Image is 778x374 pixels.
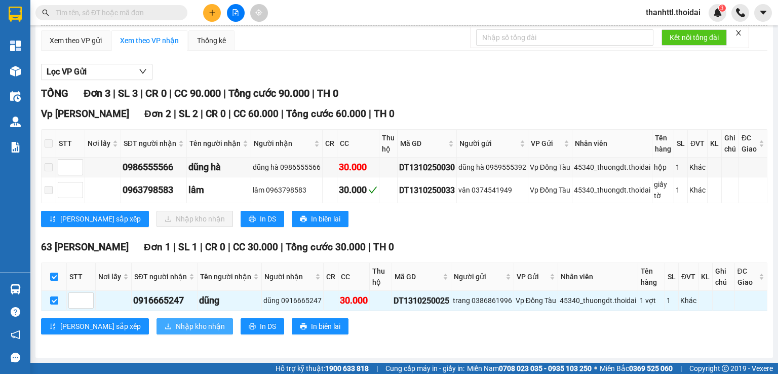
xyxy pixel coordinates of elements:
[722,365,729,372] span: copyright
[281,241,283,253] span: |
[50,35,102,46] div: Xem theo VP gửi
[572,130,652,158] th: Nhân viên
[176,321,225,332] span: Nhập kho nhận
[300,323,307,331] span: printer
[241,318,284,334] button: printerIn DS
[680,363,682,374] span: |
[735,29,742,36] span: close
[173,241,176,253] span: |
[250,4,268,22] button: aim
[11,330,20,340] span: notification
[638,6,709,19] span: thanhttl.thoidai
[368,241,371,253] span: |
[458,184,526,196] div: vân 0374541949
[476,29,653,46] input: Nhập số tổng đài
[201,108,203,120] span: |
[249,215,256,223] span: printer
[459,138,518,149] span: Người gửi
[374,108,395,120] span: TH 0
[337,130,379,158] th: CC
[120,35,179,46] div: Xem theo VP nhận
[174,87,221,99] span: CC 90.000
[674,130,688,158] th: SL
[499,364,592,372] strong: 0708 023 035 - 0935 103 250
[228,108,231,120] span: |
[399,161,455,174] div: DT1310250030
[713,8,722,17] img: icon-new-feature
[253,184,321,196] div: lâm 0963798583
[737,266,757,288] span: ĐC Giao
[560,295,636,306] div: 45340_thuongdt.thoidai
[376,363,378,374] span: |
[178,241,198,253] span: SL 1
[394,294,449,307] div: DT1310250025
[670,32,719,43] span: Kết nối tổng đài
[530,162,570,173] div: Vp Đồng Tàu
[339,183,377,197] div: 30.000
[41,64,152,80] button: Lọc VP Gửi
[200,241,203,253] span: |
[594,366,597,370] span: ⚪️
[719,5,726,12] sup: 3
[528,158,572,177] td: Vp Đồng Tàu
[654,179,672,201] div: giấy tờ
[10,284,21,294] img: warehouse-icon
[197,35,226,46] div: Thống kê
[11,307,20,317] span: question-circle
[113,87,115,99] span: |
[399,184,455,197] div: DT1310250033
[698,263,713,291] th: KL
[688,130,708,158] th: ĐVT
[179,108,198,120] span: SL 2
[253,162,321,173] div: dũng hà 0986555566
[227,4,245,22] button: file-add
[713,263,734,291] th: Ghi chú
[281,108,284,120] span: |
[323,130,337,158] th: CR
[640,295,663,306] div: 1 vợt
[600,363,673,374] span: Miền Bắc
[516,295,556,306] div: Vp Đồng Tàu
[400,138,446,149] span: Mã GD
[228,87,309,99] span: Tổng cước 90.000
[260,213,276,225] span: In DS
[530,184,570,196] div: Vp Đồng Tàu
[88,138,110,149] span: Nơi lấy
[60,321,141,332] span: [PERSON_NAME] sắp xếp
[676,184,686,196] div: 1
[264,271,313,282] span: Người nhận
[514,291,558,311] td: Vp Đồng Tàu
[676,162,686,173] div: 1
[286,108,366,120] span: Tổng cước 60.000
[398,158,457,177] td: DT1310250030
[742,132,757,155] span: ĐC Giao
[10,142,21,153] img: solution-icon
[385,363,464,374] span: Cung cấp máy in - giấy in:
[292,318,348,334] button: printerIn biên lai
[10,41,21,51] img: dashboard-icon
[286,241,366,253] span: Tổng cước 30.000
[369,108,371,120] span: |
[339,160,377,174] div: 30.000
[759,8,768,17] span: caret-down
[263,295,322,306] div: dũng 0916665247
[662,29,727,46] button: Kết nối tổng đài
[370,263,392,291] th: Thu hộ
[574,184,650,196] div: 45340_thuongdt.thoidai
[67,263,96,291] th: STT
[255,9,262,16] span: aim
[205,241,225,253] span: CR 0
[123,160,185,174] div: 0986555566
[41,241,129,253] span: 63 [PERSON_NAME]
[133,293,196,308] div: 0916665247
[124,138,176,149] span: SĐT người nhận
[9,7,22,22] img: logo-vxr
[754,4,772,22] button: caret-down
[254,138,312,149] span: Người nhận
[241,211,284,227] button: printerIn DS
[311,321,340,332] span: In biên lai
[200,271,251,282] span: Tên người nhận
[206,108,226,120] span: CR 0
[228,241,230,253] span: |
[10,66,21,77] img: warehouse-icon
